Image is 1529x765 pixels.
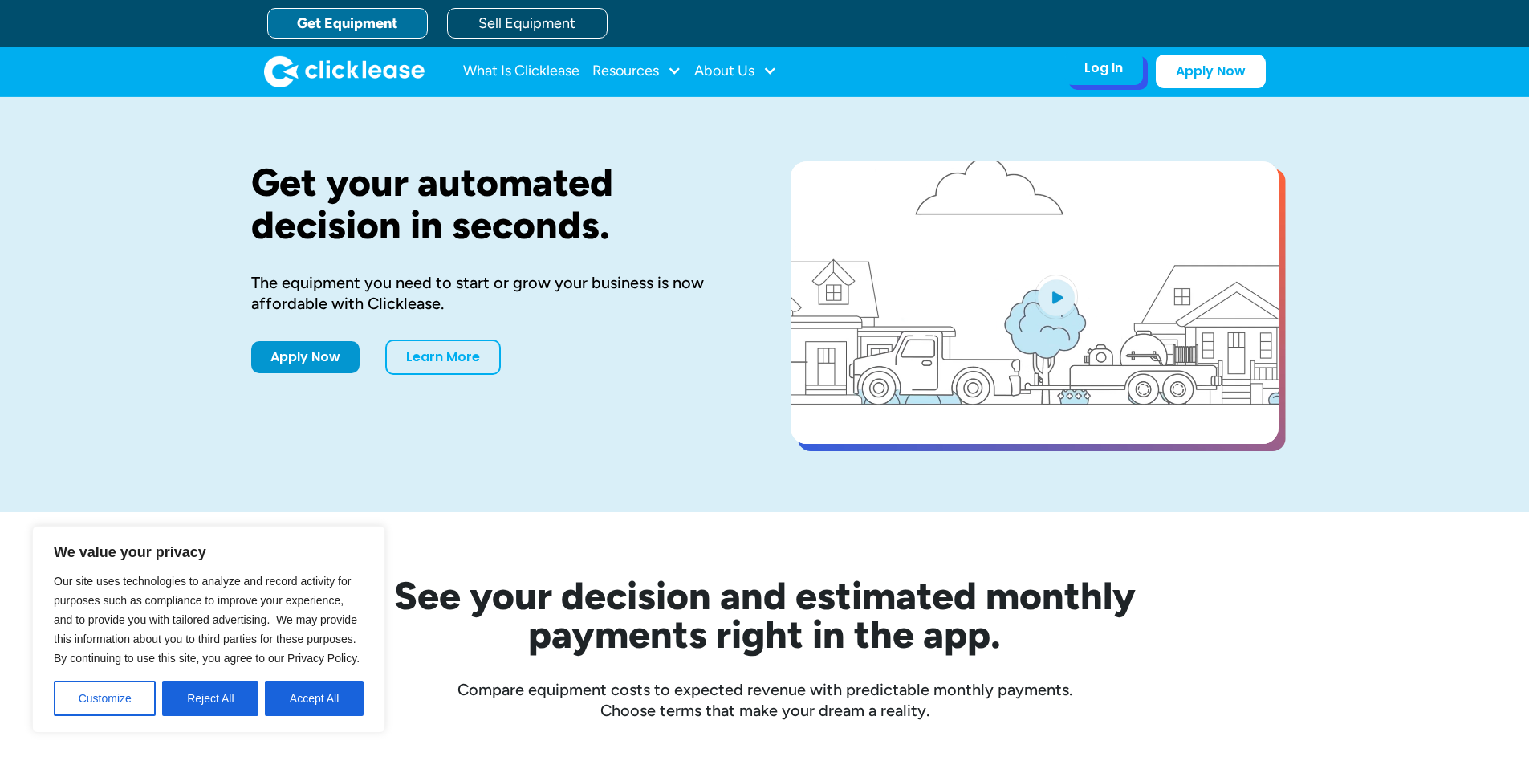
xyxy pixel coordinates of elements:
img: Blue play button logo on a light blue circular background [1035,275,1078,319]
a: What Is Clicklease [463,55,579,87]
div: Log In [1084,60,1123,76]
a: home [264,55,425,87]
a: open lightbox [791,161,1279,444]
div: We value your privacy [32,526,385,733]
span: Our site uses technologies to analyze and record activity for purposes such as compliance to impr... [54,575,360,665]
h2: See your decision and estimated monthly payments right in the app. [315,576,1214,653]
p: We value your privacy [54,543,364,562]
button: Reject All [162,681,258,716]
a: Sell Equipment [447,8,608,39]
a: Apply Now [251,341,360,373]
div: Resources [592,55,681,87]
button: Accept All [265,681,364,716]
button: Customize [54,681,156,716]
h1: Get your automated decision in seconds. [251,161,739,246]
a: Learn More [385,340,501,375]
div: Compare equipment costs to expected revenue with predictable monthly payments. Choose terms that ... [251,679,1279,721]
img: Clicklease logo [264,55,425,87]
a: Get Equipment [267,8,428,39]
div: The equipment you need to start or grow your business is now affordable with Clicklease. [251,272,739,314]
div: About Us [694,55,777,87]
a: Apply Now [1156,55,1266,88]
